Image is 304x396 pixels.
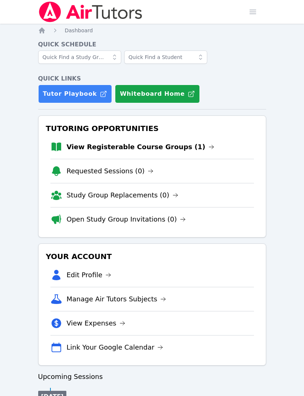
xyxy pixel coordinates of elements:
button: Whiteboard Home [115,85,200,103]
nav: Breadcrumb [38,27,266,34]
a: View Registerable Course Groups (1) [67,142,214,152]
input: Quick Find a Study Group [38,50,121,64]
a: Tutor Playbook [38,85,112,103]
img: Air Tutors [38,1,143,22]
h3: Upcoming Sessions [38,372,266,382]
a: Manage Air Tutors Subjects [67,294,166,304]
a: Link Your Google Calendar [67,342,163,353]
a: Dashboard [65,27,93,34]
a: Requested Sessions (0) [67,166,154,176]
a: Edit Profile [67,270,112,280]
span: Dashboard [65,27,93,33]
h4: Quick Schedule [38,40,266,49]
h3: Your Account [44,250,260,263]
h4: Quick Links [38,74,266,83]
input: Quick Find a Student [124,50,207,64]
a: View Expenses [67,318,125,328]
a: Study Group Replacements (0) [67,190,178,200]
h3: Tutoring Opportunities [44,122,260,135]
a: Open Study Group Invitations (0) [67,214,186,225]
